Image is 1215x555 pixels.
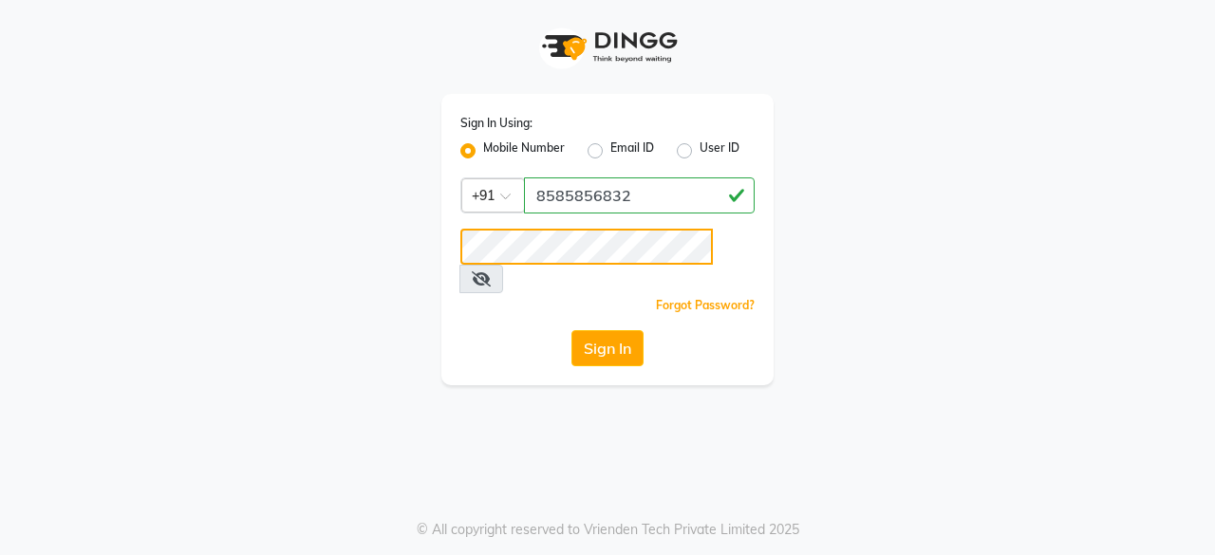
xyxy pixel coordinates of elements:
input: Username [524,177,755,213]
label: Mobile Number [483,139,565,162]
button: Sign In [571,330,644,366]
a: Forgot Password? [656,298,755,312]
label: Sign In Using: [460,115,533,132]
input: Username [460,229,713,265]
label: Email ID [610,139,654,162]
img: logo1.svg [532,19,683,75]
label: User ID [700,139,739,162]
